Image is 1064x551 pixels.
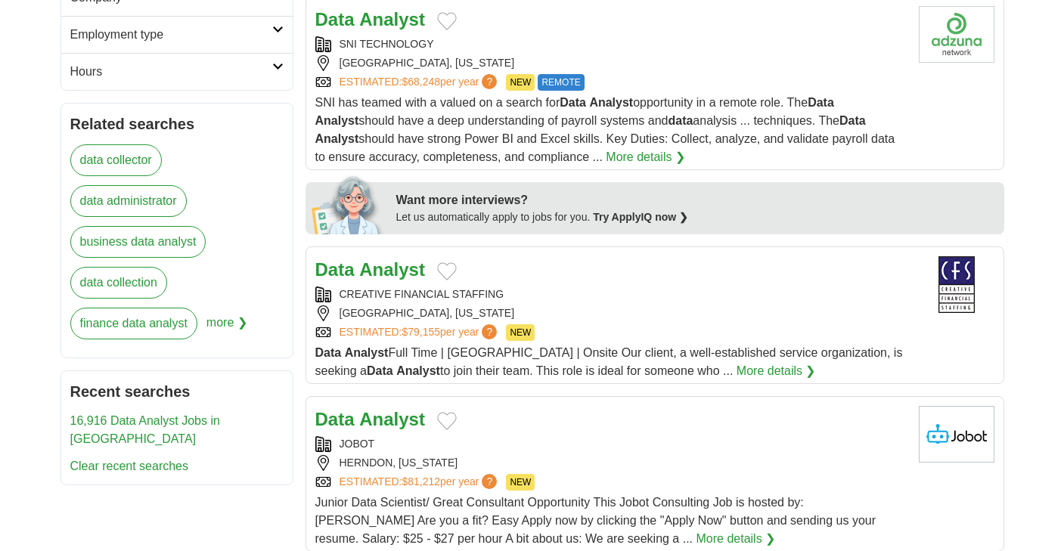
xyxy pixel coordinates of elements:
a: CREATIVE FINANCIAL STAFFING [340,288,504,300]
span: $79,155 [402,326,440,338]
a: 16,916 Data Analyst Jobs in [GEOGRAPHIC_DATA] [70,414,220,445]
a: Clear recent searches [70,460,189,472]
a: data collection [70,267,167,299]
span: Junior Data Scientist/ Great Consultant Opportunity This Jobot Consulting Job is hosted by: [PERS... [315,496,876,545]
strong: Data [808,96,834,109]
a: More details ❯ [737,362,816,380]
a: JOBOT [340,438,375,450]
a: ESTIMATED:$79,155per year? [340,324,501,341]
strong: Data [315,409,355,429]
span: ? [482,324,497,339]
a: ESTIMATED:$81,212per year? [340,474,501,491]
span: Full Time | [GEOGRAPHIC_DATA] | Onsite Our client, a well-established service organization, is se... [315,346,903,377]
span: $81,212 [402,475,440,488]
img: Company logo [919,6,994,63]
a: ESTIMATED:$68,248per year? [340,74,501,91]
span: ? [482,74,497,89]
img: apply-iq-scientist.png [312,174,385,234]
strong: Analyst [359,409,425,429]
button: Add to favorite jobs [437,262,457,280]
strong: Analyst [396,364,440,377]
span: ? [482,474,497,489]
a: Data Analyst [315,409,425,429]
div: HERNDON, [US_STATE] [315,455,907,471]
div: Want more interviews? [396,191,995,209]
div: SNI TECHNOLOGY [315,36,907,52]
a: More details ❯ [606,148,685,166]
a: Data Analyst [315,9,425,29]
a: Data Analyst [315,259,425,280]
h2: Related searches [70,113,284,135]
a: data administrator [70,185,187,217]
h2: Recent searches [70,380,284,403]
strong: Analyst [315,114,359,127]
button: Add to favorite jobs [437,12,457,30]
strong: Data [315,9,355,29]
span: NEW [506,474,535,491]
span: NEW [506,74,535,91]
a: data collector [70,144,162,176]
h2: Hours [70,63,272,81]
a: Employment type [61,16,293,53]
img: Jobot logo [919,406,994,463]
span: $68,248 [402,76,440,88]
a: More details ❯ [696,530,776,548]
img: Creative Financial Staffing logo [919,256,994,313]
strong: Data [367,364,393,377]
span: REMOTE [538,74,584,91]
div: Let us automatically apply to jobs for you. [396,209,995,225]
strong: Data [560,96,586,109]
strong: Analyst [345,346,389,359]
strong: Data [315,346,342,359]
strong: Data [839,114,866,127]
a: business data analyst [70,226,206,258]
a: Hours [61,53,293,90]
strong: Analyst [589,96,633,109]
div: [GEOGRAPHIC_DATA], [US_STATE] [315,305,907,321]
a: Try ApplyIQ now ❯ [593,211,688,223]
strong: Analyst [359,9,425,29]
strong: data [668,114,693,127]
strong: Data [315,259,355,280]
strong: Analyst [359,259,425,280]
span: NEW [506,324,535,341]
span: SNI has teamed with a valued on a search for opportunity in a remote role. The should have a deep... [315,96,895,163]
strong: Analyst [315,132,359,145]
a: finance data analyst [70,308,197,339]
div: [GEOGRAPHIC_DATA], [US_STATE] [315,55,907,71]
h2: Employment type [70,26,272,44]
button: Add to favorite jobs [437,412,457,430]
span: more ❯ [206,308,247,348]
